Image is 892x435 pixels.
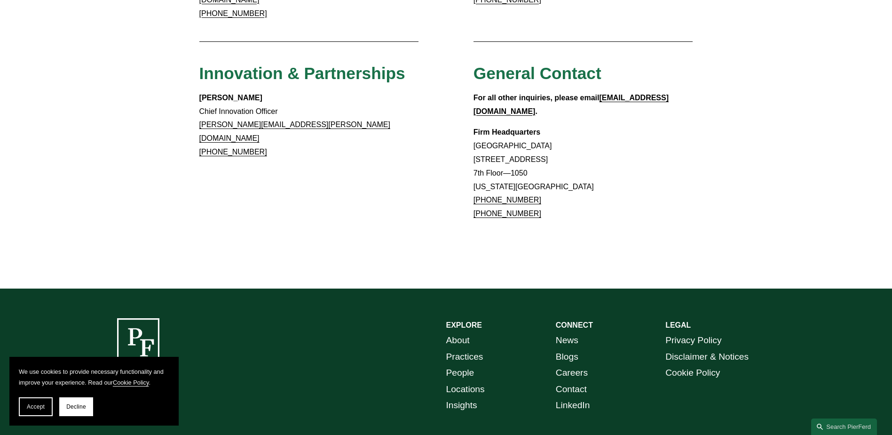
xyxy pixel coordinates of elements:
[446,381,485,398] a: Locations
[19,366,169,388] p: We use cookies to provide necessary functionality and improve your experience. Read our .
[27,403,45,410] span: Accept
[199,121,390,142] a: [PERSON_NAME][EMAIL_ADDRESS][PERSON_NAME][DOMAIN_NAME]
[446,397,477,414] a: Insights
[474,94,600,102] strong: For all other inquiries, please email
[556,321,593,329] strong: CONNECT
[199,91,419,159] p: Chief Innovation Officer
[59,397,93,416] button: Decline
[9,357,179,426] section: Cookie banner
[446,365,474,381] a: People
[474,94,669,115] a: [EMAIL_ADDRESS][DOMAIN_NAME]
[556,397,590,414] a: LinkedIn
[199,148,267,156] a: [PHONE_NUMBER]
[556,349,578,365] a: Blogs
[474,64,601,82] span: General Contact
[556,365,588,381] a: Careers
[556,381,587,398] a: Contact
[19,397,53,416] button: Accept
[474,196,541,204] a: [PHONE_NUMBER]
[474,209,541,217] a: [PHONE_NUMBER]
[665,321,691,329] strong: LEGAL
[665,365,720,381] a: Cookie Policy
[535,107,537,115] strong: .
[446,332,470,349] a: About
[665,332,721,349] a: Privacy Policy
[66,403,86,410] span: Decline
[474,128,540,136] strong: Firm Headquarters
[556,332,578,349] a: News
[199,94,262,102] strong: [PERSON_NAME]
[199,9,267,17] a: [PHONE_NUMBER]
[113,379,149,386] a: Cookie Policy
[199,64,405,82] span: Innovation & Partnerships
[665,349,749,365] a: Disclaimer & Notices
[446,349,483,365] a: Practices
[474,126,693,221] p: [GEOGRAPHIC_DATA] [STREET_ADDRESS] 7th Floor—1050 [US_STATE][GEOGRAPHIC_DATA]
[811,419,877,435] a: Search this site
[446,321,482,329] strong: EXPLORE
